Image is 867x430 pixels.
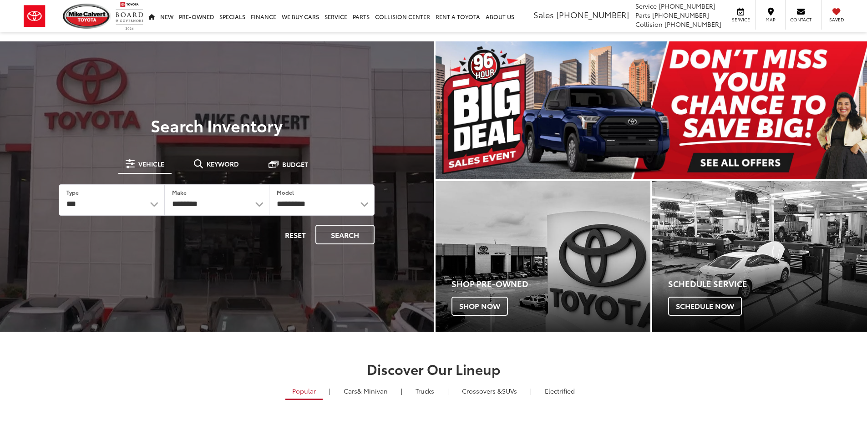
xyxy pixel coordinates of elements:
li: | [445,386,451,395]
span: Schedule Now [668,297,742,316]
a: SUVs [455,383,524,399]
span: Service [730,16,751,23]
span: [PHONE_NUMBER] [659,1,715,10]
a: Cars [337,383,395,399]
span: [PHONE_NUMBER] [556,9,629,20]
span: Keyword [207,161,239,167]
span: Crossovers & [462,386,502,395]
span: Sales [533,9,554,20]
h2: Discover Our Lineup [113,361,755,376]
a: Electrified [538,383,582,399]
button: Search [315,225,375,244]
h4: Shop Pre-Owned [451,279,650,288]
span: & Minivan [357,386,388,395]
label: Model [277,188,294,196]
label: Make [172,188,187,196]
h3: Search Inventory [38,116,395,134]
span: Collision [635,20,663,29]
span: Parts [635,10,650,20]
img: Mike Calvert Toyota [63,4,111,29]
span: Saved [826,16,847,23]
label: Type [66,188,79,196]
span: Map [761,16,781,23]
span: Budget [282,161,308,167]
a: Shop Pre-Owned Shop Now [436,181,650,332]
h4: Schedule Service [668,279,867,288]
a: Popular [285,383,323,400]
li: | [528,386,534,395]
span: Shop Now [451,297,508,316]
div: Toyota [652,181,867,332]
span: Vehicle [138,161,164,167]
div: Toyota [436,181,650,332]
span: Service [635,1,657,10]
span: Contact [790,16,811,23]
span: [PHONE_NUMBER] [664,20,721,29]
a: Schedule Service Schedule Now [652,181,867,332]
li: | [399,386,405,395]
span: [PHONE_NUMBER] [652,10,709,20]
li: | [327,386,333,395]
a: Trucks [409,383,441,399]
button: Reset [277,225,314,244]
